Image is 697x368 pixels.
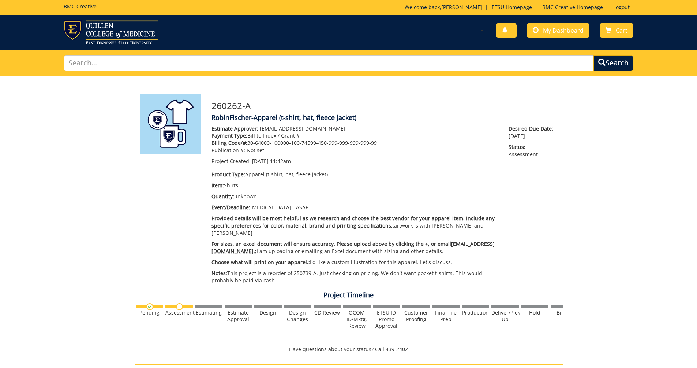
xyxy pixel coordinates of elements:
span: Desired Due Date: [509,125,557,132]
p: [EMAIL_ADDRESS][DOMAIN_NAME] [211,125,498,132]
p: unknown [211,193,498,200]
div: Estimate Approval [225,309,252,323]
a: Logout [610,4,633,11]
div: Design Changes [284,309,311,323]
div: Pending [136,309,163,316]
span: Event/Deadline: [211,204,250,211]
img: checkmark [146,303,153,310]
p: [DATE] [509,125,557,140]
span: Publication #: [211,147,245,154]
a: [PERSON_NAME] [441,4,482,11]
p: Assessment [509,143,557,158]
span: For sizes, an excel document will ensure accuracy. Please upload above by clicking the +, or emai... [211,240,495,255]
span: My Dashboard [543,26,584,34]
h4: RobinFischer-Apparel (t-shirt, hat, fleece jacket) [211,114,557,121]
span: Project Created: [211,158,251,165]
div: Production [462,309,489,316]
p: I'd like a custom illustration for this apparel. Let's discuss. [211,259,498,266]
span: Not set [247,147,264,154]
img: no [176,303,183,310]
span: Status: [509,143,557,151]
span: Quantity: [211,193,234,200]
span: Choose what will print on your apparel.: [211,259,310,266]
span: Estimate Approver: [211,125,258,132]
div: Customer Proofing [402,309,430,323]
p: Have questions about your status? Call 439-2402 [135,346,563,353]
h4: Project Timeline [135,292,563,299]
p: Apparel (t-shirt, hat, fleece jacket) [211,171,498,178]
a: BMC Creative Homepage [539,4,607,11]
p: artwork is with [PERSON_NAME] and [PERSON_NAME] [211,215,498,237]
a: Cart [600,23,633,38]
div: Design [254,309,282,316]
span: Product Type: [211,171,245,178]
div: Assessment [165,309,193,316]
a: ETSU Homepage [488,4,536,11]
button: Search [593,55,633,71]
p: Welcome back, ! | | | [405,4,633,11]
input: Search... [64,55,594,71]
div: Deliver/Pick-Up [491,309,519,323]
span: Payment Type: [211,132,247,139]
img: Product featured image [140,94,201,154]
div: Final File Prep [432,309,460,323]
span: Item: [211,182,224,189]
span: Provided details will be most helpful as we research and choose the best vendor for your apparel ... [211,215,495,229]
div: QCOM ID/Mktg. Review [343,309,371,329]
span: Cart [616,26,627,34]
p: I am uploading or emailing an Excel document with sizing and other details. [211,240,498,255]
p: Shirts [211,182,498,189]
h3: 260262-A [211,101,557,110]
h5: BMC Creative [64,4,97,9]
p: 30-64000-100000-100-74599-450-999-999-999-999-99 [211,139,498,147]
p: Bill to Index / Grant # [211,132,498,139]
p: This project is a reorder of 250739-A. Just checking on pricing. We don't want pocket t-shirts. T... [211,270,498,284]
span: [DATE] 11:42am [252,158,291,165]
a: My Dashboard [527,23,589,38]
span: Notes: [211,270,227,277]
div: ETSU ID Promo Approval [373,309,400,329]
div: Estimating [195,309,222,316]
span: Billing Code/#: [211,139,247,146]
div: Hold [521,309,548,316]
div: CD Review [314,309,341,316]
div: Billing [551,309,578,316]
p: [MEDICAL_DATA] - ASAP [211,204,498,211]
img: ETSU logo [64,20,158,44]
